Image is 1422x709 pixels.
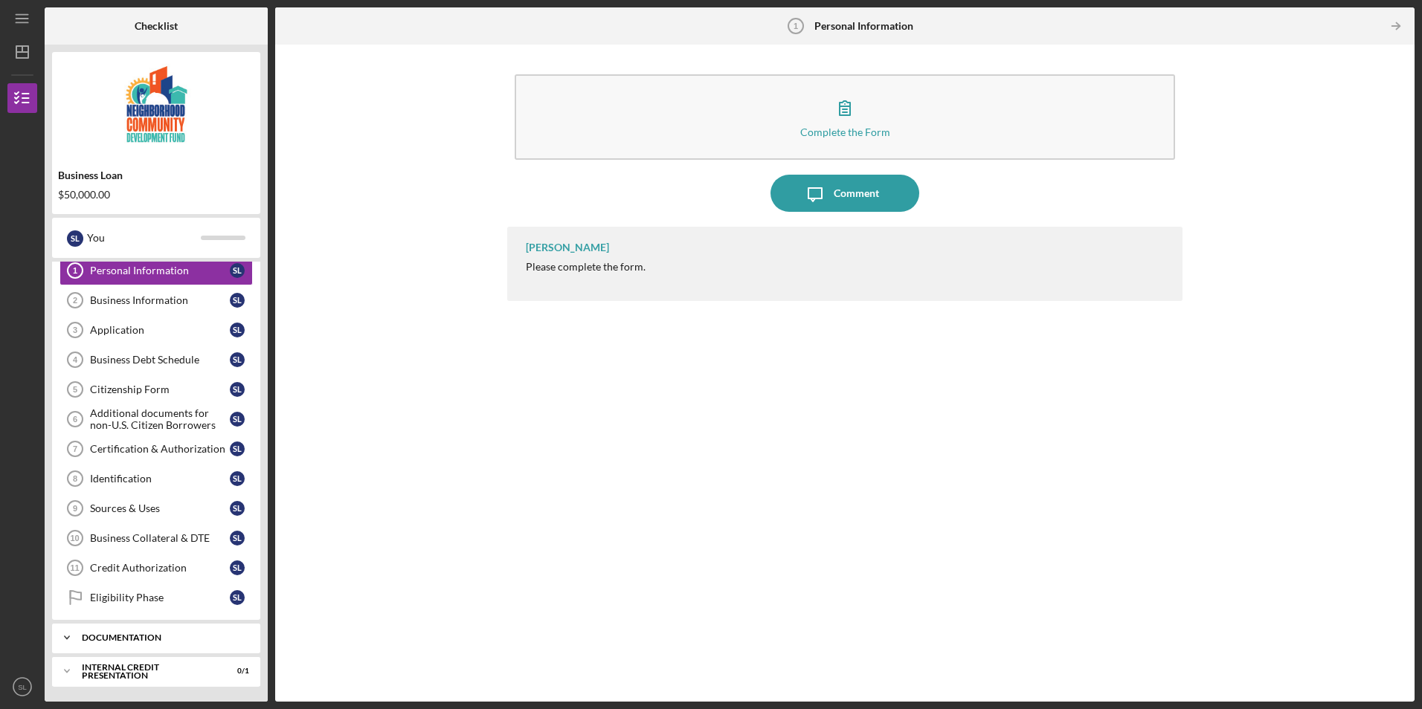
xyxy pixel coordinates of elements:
[59,464,253,493] a: 8IdentificationSL
[59,345,253,375] a: 4Business Debt ScheduleSL
[73,296,77,305] tspan: 2
[73,266,77,275] tspan: 1
[59,493,253,523] a: 9Sources & UsesSL
[90,383,230,395] div: Citizenship Form
[135,20,178,32] b: Checklist
[230,441,245,456] div: S L
[230,293,245,308] div: S L
[230,501,245,516] div: S L
[70,563,79,572] tspan: 11
[70,534,79,543] tspan: 10
[230,590,245,605] div: S L
[526,261,646,273] div: Please complete the form.
[526,242,609,253] div: [PERSON_NAME]
[230,531,245,545] div: S L
[59,285,253,315] a: 2Business InformationSL
[90,265,230,276] div: Personal Information
[90,354,230,366] div: Business Debt Schedule
[82,663,212,680] div: Internal Credit Presentation
[90,443,230,455] div: Certification & Authorization
[67,230,83,247] div: S L
[230,560,245,575] div: S L
[90,294,230,306] div: Business Information
[230,382,245,397] div: S L
[59,404,253,434] a: 6Additional documents for non-U.S. Citizen BorrowersSL
[230,412,245,427] div: S L
[73,504,77,513] tspan: 9
[58,189,254,201] div: $50,000.00
[230,263,245,278] div: S L
[73,355,78,364] tspan: 4
[800,126,890,137] div: Complete the Form
[230,471,245,486] div: S L
[793,22,797,30] tspan: 1
[59,553,253,583] a: 11Credit AuthorizationSL
[59,583,253,612] a: Eligibility PhaseSL
[87,225,201,250] div: You
[230,323,245,337] div: S L
[73,474,77,483] tspan: 8
[59,256,253,285] a: 1Personal InformationSL
[59,315,253,345] a: 3ApplicationSL
[18,683,27,691] text: SL
[82,633,242,642] div: documentation
[90,592,230,603] div: Eligibility Phase
[814,20,913,32] b: Personal Information
[90,473,230,485] div: Identification
[73,326,77,334] tspan: 3
[90,532,230,544] div: Business Collateral & DTE
[73,415,77,424] tspan: 6
[90,502,230,514] div: Sources & Uses
[59,375,253,404] a: 5Citizenship FormSL
[59,523,253,553] a: 10Business Collateral & DTESL
[73,444,77,453] tspan: 7
[52,59,260,149] img: Product logo
[90,324,230,336] div: Application
[59,434,253,464] a: 7Certification & AuthorizationSL
[230,352,245,367] div: S L
[90,407,230,431] div: Additional documents for non-U.S. Citizen Borrowers
[222,667,249,676] div: 0 / 1
[90,562,230,574] div: Credit Authorization
[58,169,254,181] div: Business Loan
[73,385,77,394] tspan: 5
[834,175,879,212] div: Comment
[515,74,1174,160] button: Complete the Form
[7,672,37,702] button: SL
[770,175,919,212] button: Comment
